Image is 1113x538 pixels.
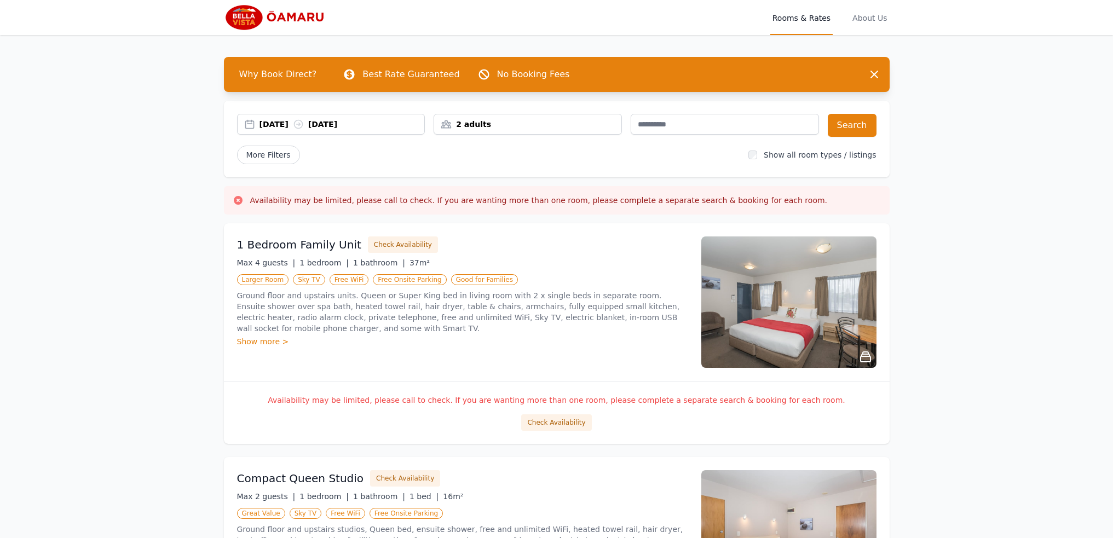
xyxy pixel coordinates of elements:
[299,492,349,501] span: 1 bedroom |
[353,258,405,267] span: 1 bathroom |
[451,274,518,285] span: Good for Families
[326,508,365,519] span: Free WiFi
[410,492,439,501] span: 1 bed |
[230,63,326,85] span: Why Book Direct?
[368,236,438,253] button: Check Availability
[237,237,361,252] h3: 1 Bedroom Family Unit
[237,492,296,501] span: Max 2 guests |
[828,114,876,137] button: Search
[410,258,430,267] span: 37m²
[250,195,828,206] h3: Availability may be limited, please call to check. If you are wanting more than one room, please ...
[362,68,459,81] p: Best Rate Guaranteed
[443,492,463,501] span: 16m²
[237,395,876,406] p: Availability may be limited, please call to check. If you are wanting more than one room, please ...
[370,470,440,487] button: Check Availability
[237,471,364,486] h3: Compact Queen Studio
[434,119,621,130] div: 2 adults
[373,274,446,285] span: Free Onsite Parking
[237,336,688,347] div: Show more >
[299,258,349,267] span: 1 bedroom |
[521,414,591,431] button: Check Availability
[237,258,296,267] span: Max 4 guests |
[237,274,289,285] span: Larger Room
[330,274,369,285] span: Free WiFi
[370,508,443,519] span: Free Onsite Parking
[764,151,876,159] label: Show all room types / listings
[237,508,285,519] span: Great Value
[237,146,300,164] span: More Filters
[293,274,325,285] span: Sky TV
[353,492,405,501] span: 1 bathroom |
[290,508,322,519] span: Sky TV
[497,68,570,81] p: No Booking Fees
[259,119,425,130] div: [DATE] [DATE]
[237,290,688,334] p: Ground floor and upstairs units. Queen or Super King bed in living room with 2 x single beds in s...
[224,4,330,31] img: Bella Vista Oamaru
